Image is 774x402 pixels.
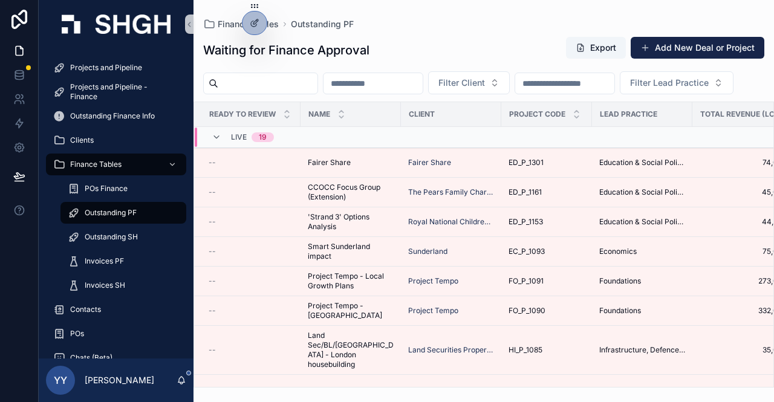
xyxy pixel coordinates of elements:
a: -- [209,247,293,256]
span: Chats (Beta) [70,353,112,363]
a: Project Tempo - Local Growth Plans [308,271,394,291]
a: ED_P_1153 [509,217,585,227]
a: -- [209,306,293,316]
span: -- [209,217,216,227]
a: Outstanding SH [60,226,186,248]
span: Clients [70,135,94,145]
a: Project Tempo [408,306,494,316]
a: Royal National Children's Springboard Foundation [408,217,494,227]
a: Smart Sunderland impact [308,242,394,261]
span: -- [209,187,216,197]
button: Add New Deal or Project [631,37,764,59]
a: Projects and Pipeline [46,57,186,79]
span: Client [409,109,435,119]
a: Foundations [599,276,685,286]
a: POs Finance [60,178,186,199]
a: Outstanding Finance Info [46,105,186,127]
a: Invoices SH [60,274,186,296]
a: FO_P_1090 [509,306,585,316]
span: Project Tempo - [GEOGRAPHIC_DATA] [308,301,394,320]
span: Fairer Share [308,158,351,167]
a: -- [209,217,293,227]
a: Fairer Share [308,158,394,167]
span: Invoices PF [85,256,124,266]
a: 'Strand 3' Options Analysis [308,212,394,232]
a: Fairer Share [408,158,451,167]
span: Finance Tables [218,18,279,30]
a: Land Securities Properties Ltd [408,345,494,355]
a: Education & Social Policy [599,158,685,167]
a: Contacts [46,299,186,320]
span: Contacts [70,305,101,314]
span: Education & Social Policy [599,217,685,227]
a: CCOCC Focus Group (Extension) [308,183,394,202]
span: Outstanding Finance Info [70,111,155,121]
span: Economics [599,247,637,256]
span: EC_P_1093 [509,247,545,256]
a: Outstanding PF [291,18,354,30]
span: Projects and Pipeline [70,63,142,73]
span: ED_P_1301 [509,158,544,167]
span: FO_P_1091 [509,276,544,286]
span: Projects and Pipeline - Finance [70,82,174,102]
span: -- [209,345,216,355]
span: Foundations [599,306,641,316]
a: Sunderland [408,247,494,256]
a: ED_P_1161 [509,187,585,197]
span: ED_P_1153 [509,217,543,227]
a: Finance Tables [46,154,186,175]
span: Finance Tables [70,160,122,169]
a: Foundations [599,306,685,316]
a: Fairer Share [408,158,494,167]
span: -- [209,247,216,256]
button: Export [566,37,626,59]
span: YY [54,373,67,387]
span: Sunderland [408,247,447,256]
button: Select Button [428,71,510,94]
span: Ready to Review [209,109,276,119]
a: Infrastructure, Defence, Industrial, Transport [599,345,685,355]
a: Project Tempo [408,306,458,316]
a: Education & Social Policy [599,187,685,197]
span: -- [209,158,216,167]
a: Project Tempo [408,276,494,286]
a: Invoices PF [60,250,186,272]
span: -- [209,306,216,316]
span: Invoices SH [85,280,125,290]
span: ED_P_1161 [509,187,542,197]
span: -- [209,276,216,286]
span: HI_P_1085 [509,345,542,355]
a: Land Sec/BL/[GEOGRAPHIC_DATA] - London housebuilding [308,331,394,369]
span: Filter Lead Practice [630,77,709,89]
a: -- [209,158,293,167]
img: App logo [62,15,171,34]
a: Economics [599,247,685,256]
span: Project Code [509,109,565,119]
a: POs [46,323,186,345]
a: Finance Tables [203,18,279,30]
a: The Pears Family Charitable Foundation [408,187,494,197]
a: HI_P_1085 [509,345,585,355]
button: Select Button [620,71,733,94]
span: Outstanding PF [85,208,137,218]
a: -- [209,187,293,197]
span: POs [70,329,84,339]
a: -- [209,276,293,286]
a: Project Tempo [408,276,458,286]
a: EC_P_1093 [509,247,585,256]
